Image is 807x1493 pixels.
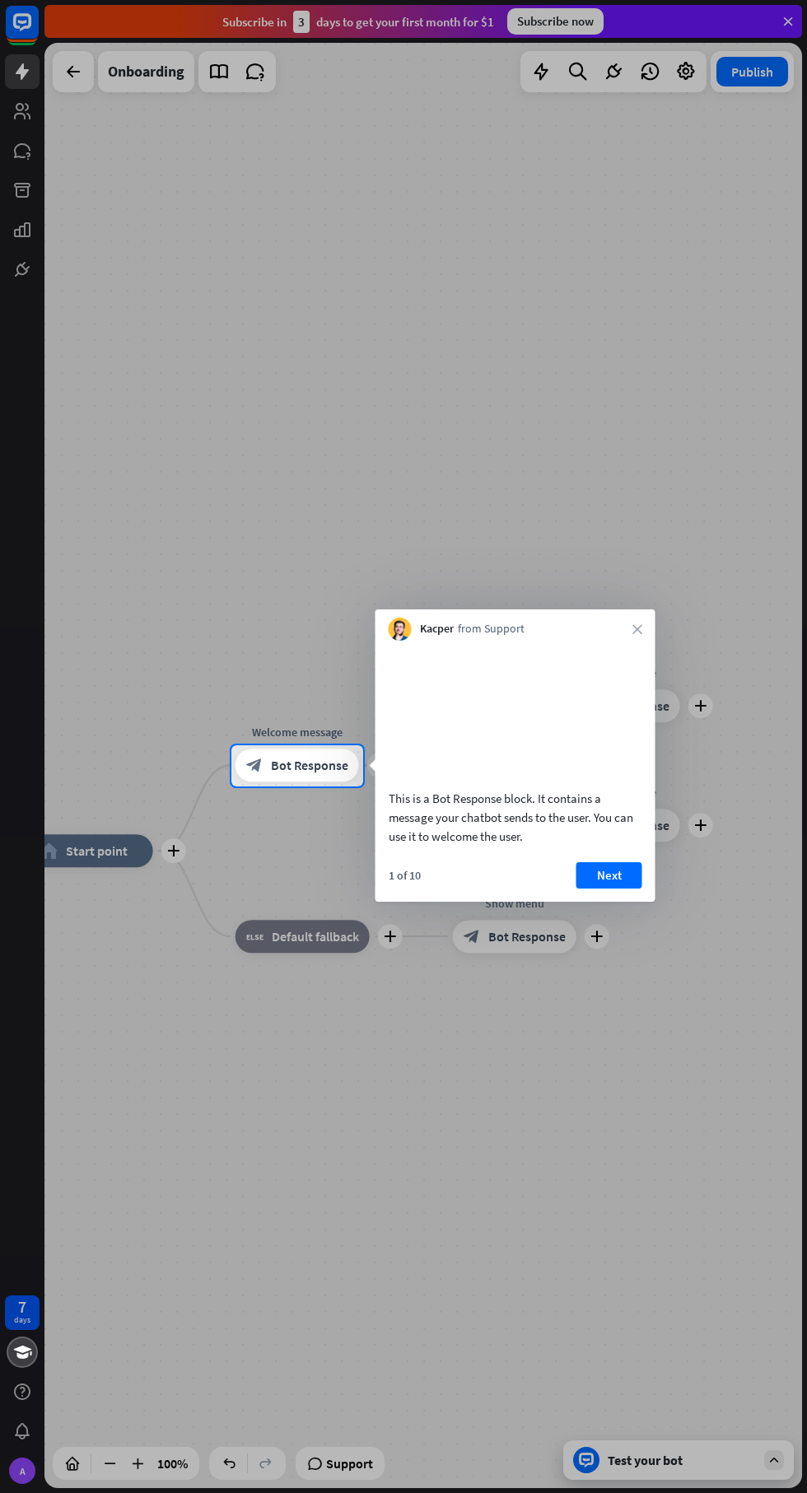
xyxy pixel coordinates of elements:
[271,758,348,774] span: Bot Response
[420,621,454,637] span: Kacper
[458,621,525,637] span: from Support
[389,868,421,883] div: 1 of 10
[13,7,63,56] button: Open LiveChat chat widget
[576,862,642,889] button: Next
[632,624,642,634] i: close
[246,758,263,774] i: block_bot_response
[389,789,642,846] div: This is a Bot Response block. It contains a message your chatbot sends to the user. You can use i...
